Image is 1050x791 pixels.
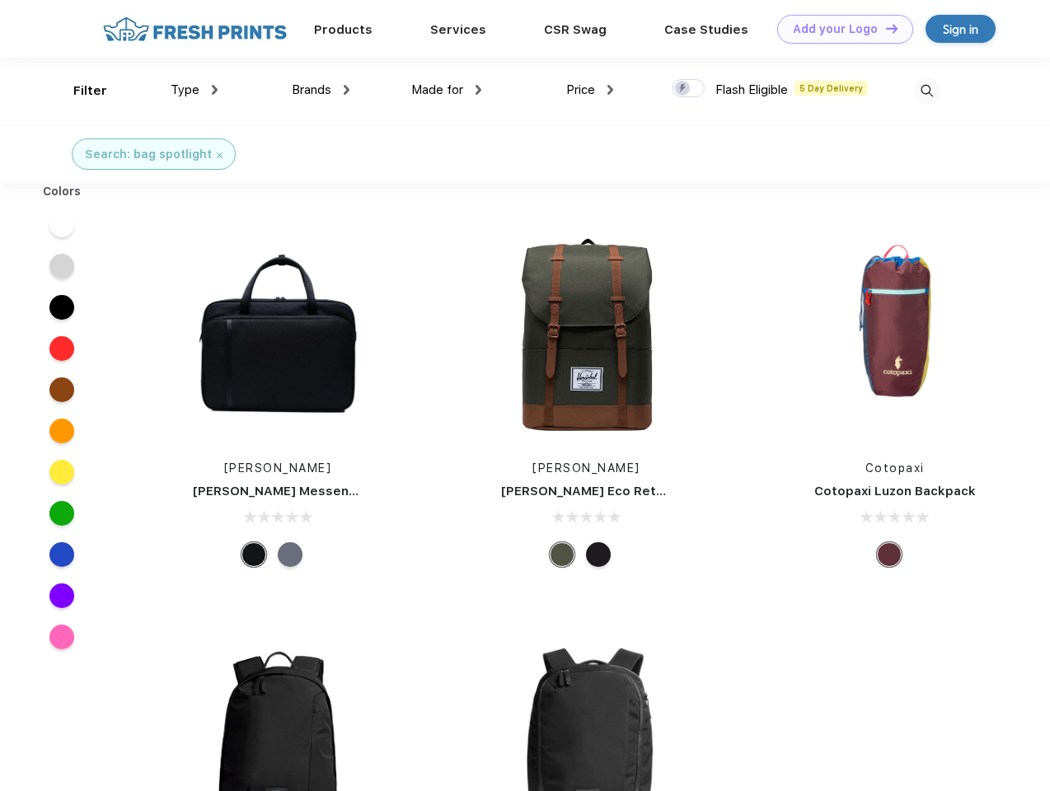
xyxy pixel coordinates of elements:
span: Price [566,82,595,97]
div: Black [586,542,611,567]
a: Cotopaxi [865,461,925,475]
img: dropdown.png [607,85,613,95]
img: dropdown.png [476,85,481,95]
img: filter_cancel.svg [217,152,223,158]
a: [PERSON_NAME] Eco Retreat 15" Computer Backpack [501,484,838,498]
a: Cotopaxi Luzon Backpack [814,484,976,498]
div: Colors [30,183,94,200]
div: Surprise [877,542,902,567]
div: Black [241,542,266,567]
span: Made for [411,82,463,97]
img: dropdown.png [344,85,349,95]
a: Products [314,22,373,37]
a: [PERSON_NAME] [224,461,332,475]
img: fo%20logo%202.webp [98,15,292,44]
div: Search: bag spotlight [85,146,212,163]
a: [PERSON_NAME] [532,461,640,475]
span: 5 Day Delivery [795,81,868,96]
a: Sign in [926,15,996,43]
img: desktop_search.svg [913,77,940,105]
div: Forest [550,542,574,567]
div: Add your Logo [793,22,878,36]
img: func=resize&h=266 [168,224,387,443]
img: func=resize&h=266 [785,224,1005,443]
img: DT [886,24,898,33]
img: func=resize&h=266 [476,224,696,443]
span: Type [171,82,199,97]
span: Brands [292,82,331,97]
a: [PERSON_NAME] Messenger [193,484,371,498]
div: Sign in [943,20,978,39]
img: dropdown.png [212,85,218,95]
span: Flash Eligible [715,82,788,97]
div: Filter [73,82,107,101]
div: Raven Crosshatch [278,542,302,567]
